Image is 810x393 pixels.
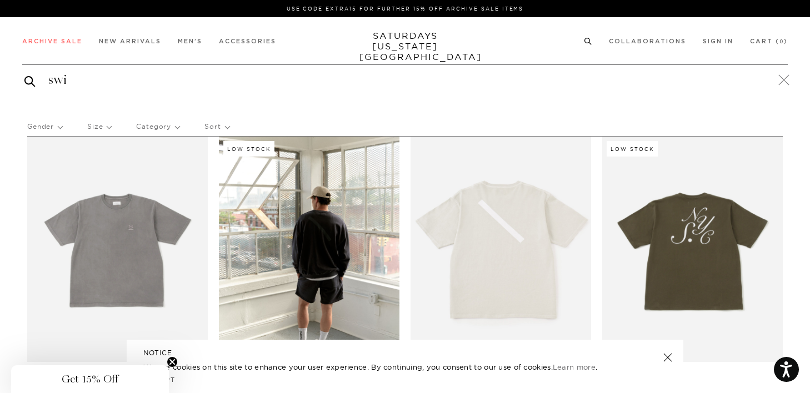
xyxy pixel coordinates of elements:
[167,356,178,367] button: Close teaser
[136,114,179,139] p: Category
[750,38,788,44] a: Cart (0)
[87,114,111,139] p: Size
[204,114,229,139] p: Sort
[178,38,202,44] a: Men's
[62,372,118,386] span: Get 15% Off
[609,38,686,44] a: Collaborations
[553,362,596,371] a: Learn more
[219,38,276,44] a: Accessories
[99,38,161,44] a: New Arrivals
[22,71,788,89] input: Search for...
[607,141,658,157] div: Low Stock
[143,361,627,372] p: We use cookies on this site to enhance your user experience. By continuing, you consent to our us...
[27,114,62,139] p: Gender
[27,4,783,13] p: Use Code EXTRA15 for Further 15% Off Archive Sale Items
[223,141,274,157] div: Low Stock
[703,38,733,44] a: Sign In
[143,348,667,358] h5: NOTICE
[779,39,784,44] small: 0
[22,38,82,44] a: Archive Sale
[359,31,451,62] a: SATURDAYS[US_STATE][GEOGRAPHIC_DATA]
[11,365,169,393] div: Get 15% OffClose teaser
